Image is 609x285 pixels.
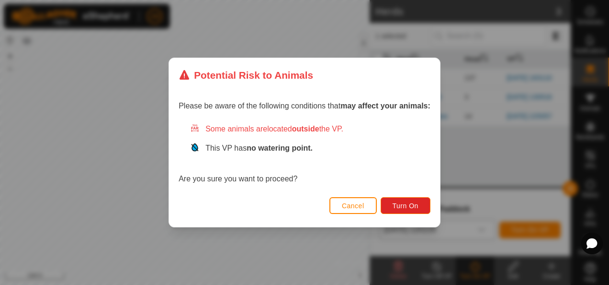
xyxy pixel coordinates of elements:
span: Please be aware of the following conditions that [179,102,430,110]
div: Potential Risk to Animals [179,68,313,83]
span: located the VP. [267,125,343,133]
strong: outside [292,125,319,133]
strong: no watering point. [247,144,313,152]
span: Cancel [342,202,364,210]
div: Are you sure you want to proceed? [179,123,430,185]
strong: may affect your animals: [340,102,430,110]
button: Cancel [329,197,377,214]
span: This VP has [205,144,313,152]
button: Turn On [381,197,430,214]
span: Turn On [393,202,418,210]
div: Some animals are [190,123,430,135]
